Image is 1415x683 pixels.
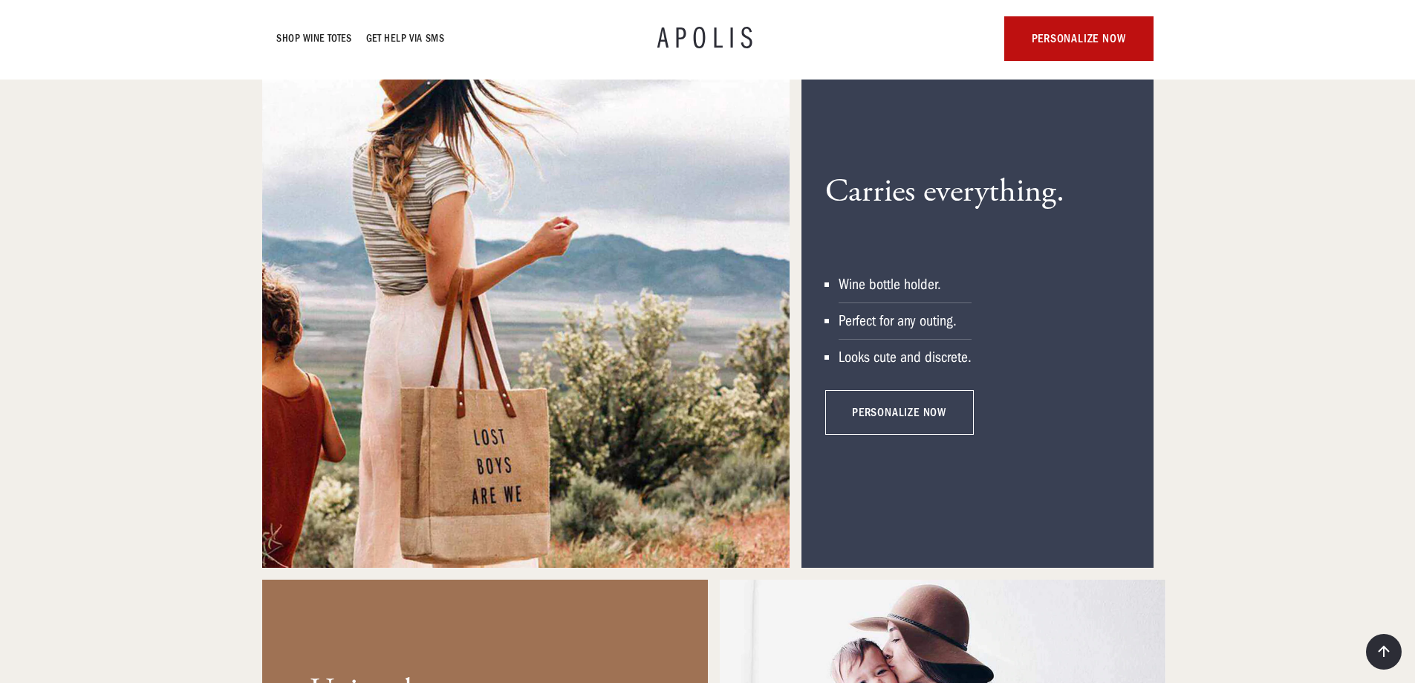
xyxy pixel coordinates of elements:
a: personalize now [825,390,974,435]
div: Perfect for any outing. [839,312,972,330]
a: APOLIS [657,24,758,54]
a: personalize now [1004,16,1153,61]
div: Looks cute and discrete. [839,349,972,366]
a: GET HELP VIA SMS [366,30,445,48]
a: Shop Wine Totes [277,30,352,48]
div: Wine bottle holder. [839,276,972,294]
img: A market bag holding gifts for an event [262,40,790,568]
h3: Carries everything. [825,172,1064,212]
